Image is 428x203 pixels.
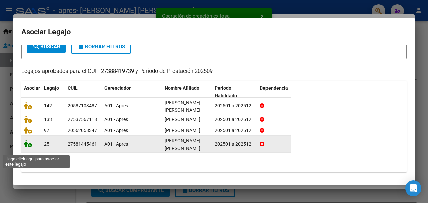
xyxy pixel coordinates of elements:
[104,103,128,108] span: A01 - Apres
[68,102,97,110] div: 20587103487
[68,85,78,91] span: CUIL
[77,44,125,50] span: Borrar Filtros
[65,81,102,103] datatable-header-cell: CUIL
[32,44,60,50] span: Buscar
[21,67,407,76] p: Legajos aprobados para el CUIT 27388419739 y Período de Prestación 202509
[104,85,131,91] span: Gerenciador
[102,81,162,103] datatable-header-cell: Gerenciador
[165,138,200,159] span: APARICIO PEREZ SAMANTHA NICOLE
[215,116,254,123] div: 202501 a 202512
[104,141,128,147] span: A01 - Apres
[27,41,66,53] button: Buscar
[71,40,131,54] button: Borrar Filtros
[405,180,421,196] div: Open Intercom Messenger
[215,127,254,134] div: 202501 a 202512
[44,117,52,122] span: 133
[21,155,407,172] div: 4 registros
[165,100,200,113] span: ROZAS AYALA ROMAN
[162,81,212,103] datatable-header-cell: Nombre Afiliado
[44,128,49,133] span: 97
[41,81,65,103] datatable-header-cell: Legajo
[104,128,128,133] span: A01 - Apres
[21,81,41,103] datatable-header-cell: Asociar
[68,127,97,134] div: 20562058347
[215,140,254,148] div: 202501 a 202512
[68,116,97,123] div: 27537567118
[24,85,40,91] span: Asociar
[165,85,199,91] span: Nombre Afiliado
[212,81,257,103] datatable-header-cell: Periodo Habilitado
[215,102,254,110] div: 202501 a 202512
[215,85,237,98] span: Periodo Habilitado
[257,81,307,103] datatable-header-cell: Dependencia
[44,103,52,108] span: 142
[165,128,200,133] span: BARRIOS AGUSTIN EMIR
[21,26,407,38] h2: Asociar Legajo
[44,141,49,147] span: 25
[165,117,200,122] span: ALVAREZ RAFAELA
[104,117,128,122] span: A01 - Apres
[68,140,97,148] div: 27581445461
[260,85,288,91] span: Dependencia
[44,85,59,91] span: Legajo
[77,42,85,50] mat-icon: delete
[32,42,40,50] mat-icon: search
